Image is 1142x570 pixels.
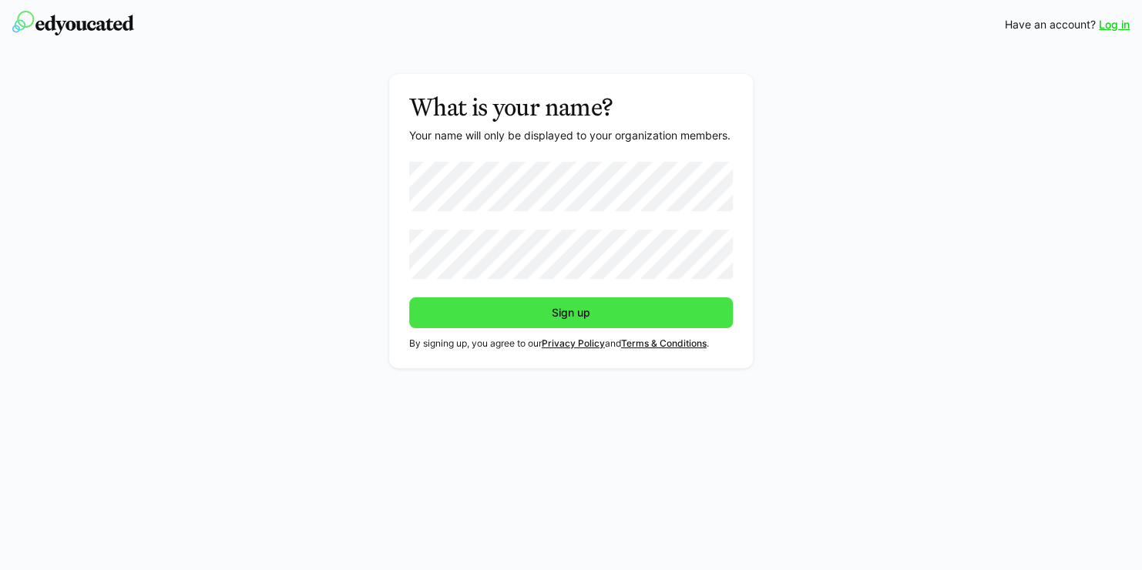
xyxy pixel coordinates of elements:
[549,305,593,320] span: Sign up
[409,297,734,328] button: Sign up
[12,11,134,35] img: edyoucated
[409,128,734,143] p: Your name will only be displayed to your organization members.
[1005,17,1096,32] span: Have an account?
[409,92,734,122] h3: What is your name?
[409,337,734,350] p: By signing up, you agree to our and .
[542,337,605,349] a: Privacy Policy
[621,337,707,349] a: Terms & Conditions
[1099,17,1130,32] a: Log in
